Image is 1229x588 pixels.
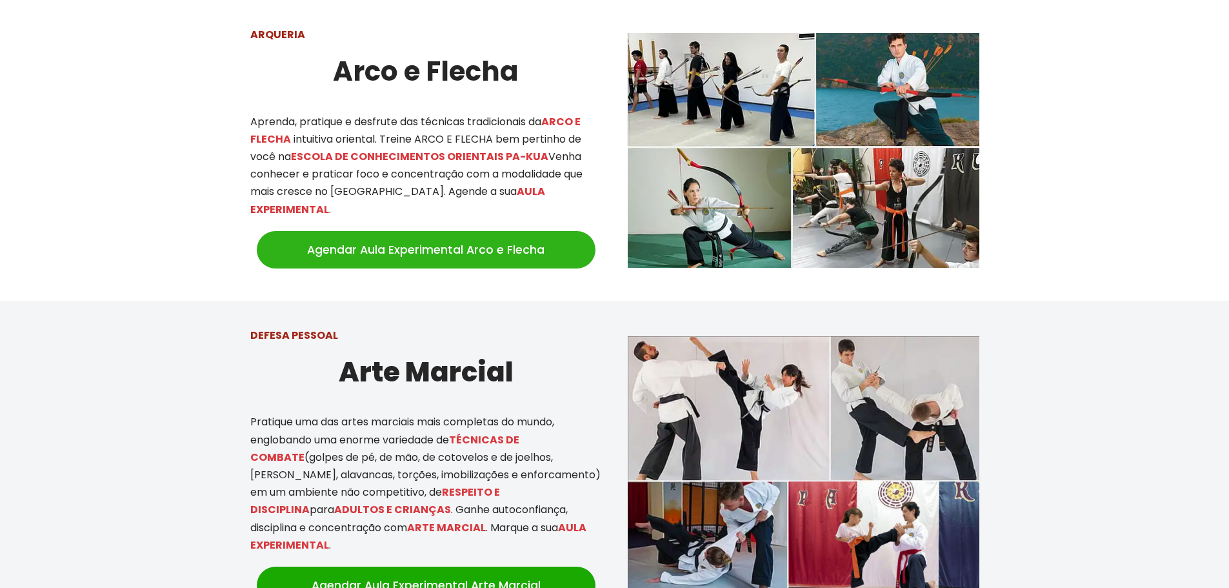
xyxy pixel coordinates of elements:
[257,231,595,269] a: Agendar Aula Experimental Arco e Flecha
[407,520,486,535] mark: ARTE MARCIAL
[250,350,602,394] h2: Arte Marcial
[250,114,581,147] mark: ARCO E FLECHA
[250,113,602,218] p: Aprenda, pratique e desfrute das técnicas tradicionais da intuitiva oriental. Treine ARCO E FLECH...
[250,520,586,553] mark: AULA EXPERIMENTAL
[334,502,451,517] mark: ADULTOS E CRIANÇAS
[250,413,602,554] p: Pratique uma das artes marciais mais completas do mundo, englobando uma enorme variedade de (golp...
[250,184,545,216] mark: AULA EXPERIMENTAL
[250,432,519,465] mark: TÉCNICAS DE COMBATE
[250,27,305,42] strong: ARQUERIA
[291,149,548,164] mark: ESCOLA DE CONHECIMENTOS ORIENTAIS PA-KUA
[250,328,338,343] strong: DEFESA PESSOAL
[333,52,519,90] strong: Arco e Flecha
